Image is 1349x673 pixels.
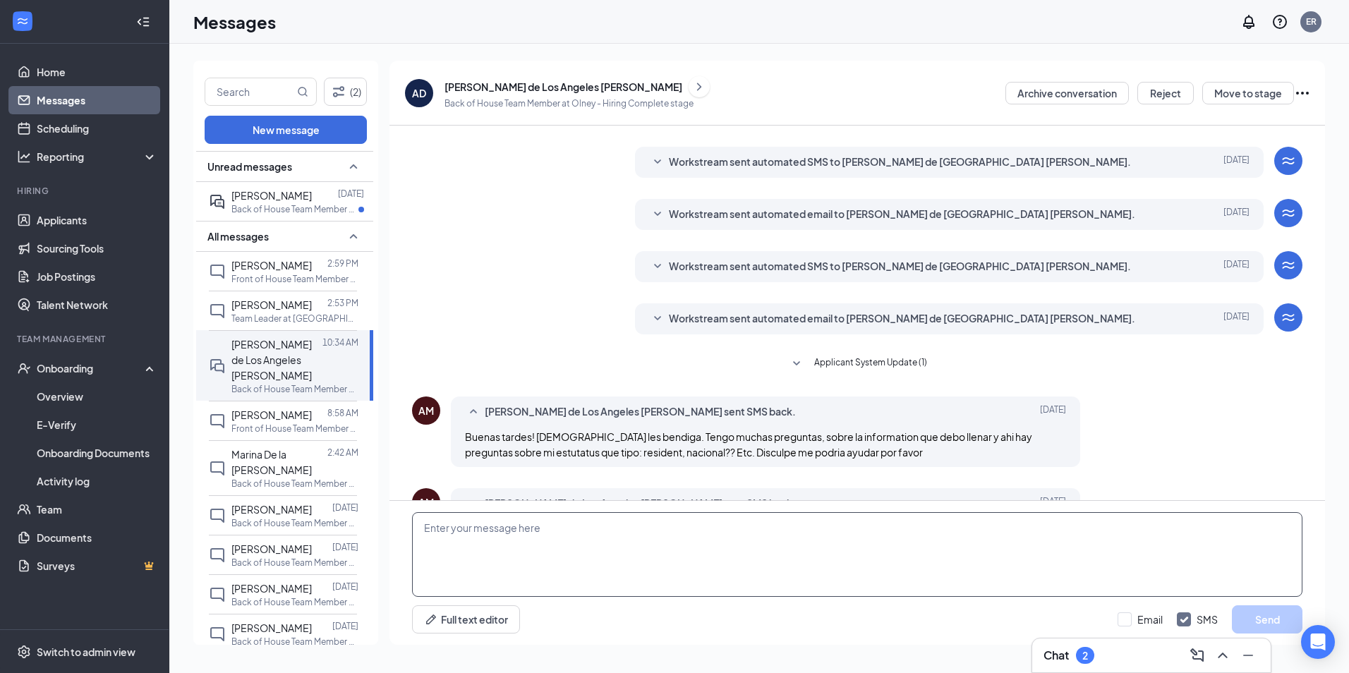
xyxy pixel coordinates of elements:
p: Team Leader at [GEOGRAPHIC_DATA] [231,313,358,325]
div: [PERSON_NAME] de Los Angeles [PERSON_NAME] [444,80,682,94]
a: Home [37,58,157,86]
svg: ChatInactive [209,303,226,320]
span: [PERSON_NAME] de Los Angeles [PERSON_NAME] [231,338,312,382]
span: Workstream sent automated SMS to [PERSON_NAME] de [GEOGRAPHIC_DATA] [PERSON_NAME]. [669,258,1131,275]
span: [DATE] [1223,154,1250,171]
svg: ChatInactive [209,547,226,564]
svg: SmallChevronUp [345,228,362,245]
svg: WorkstreamLogo [1280,309,1297,326]
span: [PERSON_NAME] [231,503,312,516]
p: Back of House Team Member at Olney - Hiring Complete stage [444,97,710,109]
div: ER [1306,16,1317,28]
span: [PERSON_NAME] [231,259,312,272]
div: AM [418,404,434,418]
span: All messages [207,229,269,243]
div: Hiring [17,185,155,197]
a: Job Postings [37,262,157,291]
div: 2 [1082,650,1088,662]
svg: ChatInactive [209,586,226,603]
button: Archive conversation [1005,82,1129,104]
button: Reject [1137,82,1194,104]
button: ChevronUp [1211,644,1234,667]
button: Send [1232,605,1302,633]
span: [PERSON_NAME] de Los Angeles [PERSON_NAME] sent SMS back. [485,495,796,512]
svg: Settings [17,645,31,659]
a: Talent Network [37,291,157,319]
svg: Notifications [1240,13,1257,30]
svg: SmallChevronUp [465,495,482,512]
span: Workstream sent automated email to [PERSON_NAME] de [GEOGRAPHIC_DATA] [PERSON_NAME]. [669,206,1135,223]
span: [DATE] [1223,206,1250,223]
a: Scheduling [37,114,157,143]
div: AM [418,495,434,509]
span: [DATE] [1040,495,1066,512]
p: [DATE] [332,502,358,514]
span: Marina De la [PERSON_NAME] [231,448,312,476]
div: Open Intercom Messenger [1301,625,1335,659]
a: Sourcing Tools [37,234,157,262]
svg: ChevronUp [1214,647,1231,664]
div: Reporting [37,150,158,164]
svg: WorkstreamLogo [1280,205,1297,222]
svg: UserCheck [17,361,31,375]
svg: SmallChevronDown [649,258,666,275]
svg: SmallChevronUp [465,404,482,420]
span: [DATE] [1223,310,1250,327]
p: [DATE] [332,620,358,632]
button: Move to stage [1202,82,1294,104]
svg: Pen [424,612,438,626]
p: 8:58 AM [327,407,358,419]
svg: Ellipses [1294,85,1311,102]
a: Activity log [37,467,157,495]
span: Workstream sent automated SMS to [PERSON_NAME] de [GEOGRAPHIC_DATA] [PERSON_NAME]. [669,154,1131,171]
svg: SmallChevronDown [649,154,666,171]
button: New message [205,116,367,144]
p: [DATE] [338,188,364,200]
span: Buenas tardes! [DEMOGRAPHIC_DATA] les bendiga. Tengo muchas preguntas, sobre la information que d... [465,430,1032,459]
svg: ActiveDoubleChat [209,193,226,210]
button: SmallChevronDownApplicant System Update (1) [788,356,927,372]
p: 2:53 PM [327,297,358,309]
svg: SmallChevronDown [649,206,666,223]
svg: SmallChevronUp [345,158,362,175]
span: [DATE] [1223,258,1250,275]
a: SurveysCrown [37,552,157,580]
p: [DATE] [332,541,358,553]
p: Back of House Team Member at [GEOGRAPHIC_DATA] [231,596,358,608]
svg: ChatInactive [209,626,226,643]
svg: Collapse [136,15,150,29]
svg: ChatInactive [209,460,226,477]
div: Switch to admin view [37,645,135,659]
span: [PERSON_NAME] [231,542,312,555]
span: [PERSON_NAME] [231,189,312,202]
a: Onboarding Documents [37,439,157,467]
p: 2:59 PM [327,257,358,269]
span: Unread messages [207,159,292,174]
a: E-Verify [37,411,157,439]
svg: WorkstreamLogo [1280,257,1297,274]
span: [DATE] [1040,404,1066,420]
svg: WorkstreamLogo [16,14,30,28]
svg: ChatInactive [209,507,226,524]
a: Documents [37,523,157,552]
p: Back of House Team Member at [GEOGRAPHIC_DATA] [231,478,358,490]
span: Workstream sent automated email to [PERSON_NAME] de [GEOGRAPHIC_DATA] [PERSON_NAME]. [669,310,1135,327]
div: Team Management [17,333,155,345]
div: Onboarding [37,361,145,375]
span: [PERSON_NAME] [231,298,312,311]
svg: ChatInactive [209,413,226,430]
a: Applicants [37,206,157,234]
svg: WorkstreamLogo [1280,152,1297,169]
button: ComposeMessage [1186,644,1209,667]
a: Overview [37,382,157,411]
span: [PERSON_NAME] [231,622,312,634]
p: Back of House Team Member at [GEOGRAPHIC_DATA] [231,636,358,648]
span: Applicant System Update (1) [814,356,927,372]
div: AD [412,86,426,100]
p: Back of House Team Member at [GEOGRAPHIC_DATA] [231,557,358,569]
p: [DATE] [332,581,358,593]
svg: ChatInactive [209,263,226,280]
h3: Chat [1043,648,1069,663]
a: Messages [37,86,157,114]
svg: Analysis [17,150,31,164]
